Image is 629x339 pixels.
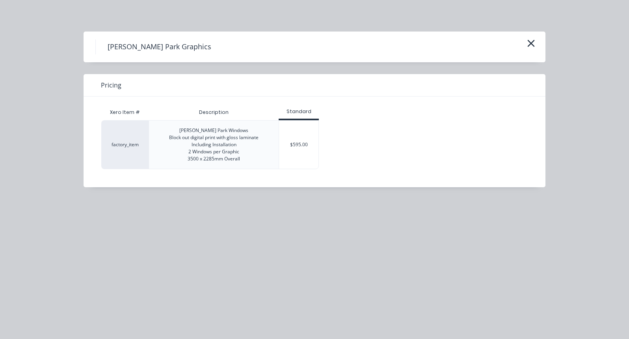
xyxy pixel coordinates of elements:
[169,127,259,162] div: [PERSON_NAME] Park Windows Block out digital print with gloss laminate Including Installation 2 W...
[101,104,149,120] div: Xero Item #
[279,108,319,115] div: Standard
[193,102,235,122] div: Description
[279,121,318,169] div: $595.00
[101,120,149,169] div: factory_item
[95,39,223,54] h4: [PERSON_NAME] Park Graphics
[101,80,121,90] span: Pricing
